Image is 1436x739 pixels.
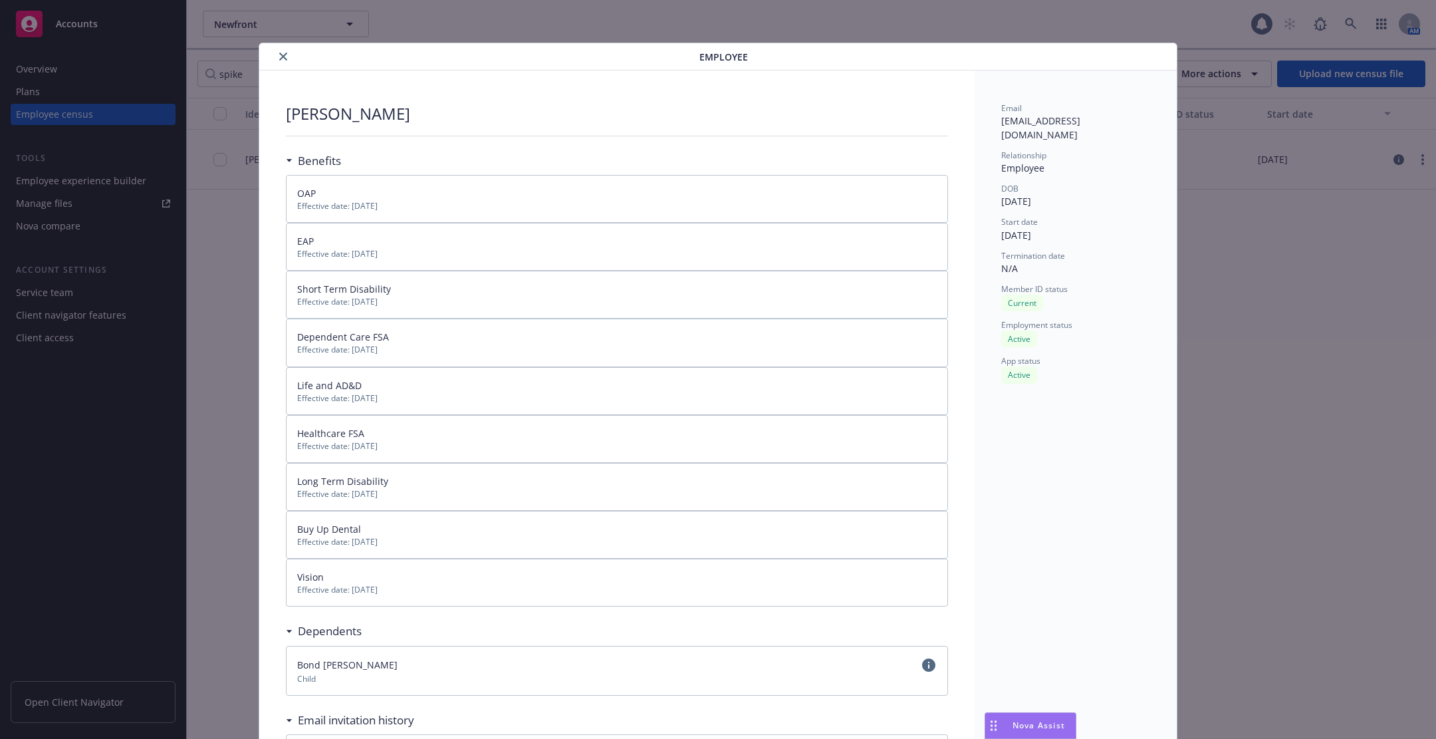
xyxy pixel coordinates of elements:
[985,712,1076,739] button: Nova Assist
[297,379,362,392] span: Life and AD&D
[297,536,937,547] span: Effective date: [DATE]
[297,187,316,200] span: OAP
[297,200,937,212] span: Effective date: [DATE]
[297,659,398,671] span: Bond [PERSON_NAME]
[297,488,937,500] span: Effective date: [DATE]
[985,713,1002,738] div: Drag to move
[297,427,364,440] span: Healthcare FSA
[1001,295,1043,311] div: Current
[298,152,341,170] h3: Benefits
[921,657,937,673] a: circleInformation
[1001,183,1018,194] span: DOB
[297,571,324,583] span: Vision
[297,475,388,488] span: Long Term Disability
[1001,228,1150,242] div: [DATE]
[286,623,362,640] div: Dependents
[298,623,362,640] h3: Dependents
[297,440,937,452] span: Effective date: [DATE]
[1001,283,1068,295] span: Member ID status
[1001,250,1065,261] span: Termination date
[1001,194,1150,208] div: [DATE]
[1001,102,1022,114] span: Email
[286,152,341,170] div: Benefits
[1001,261,1150,275] div: N/A
[297,235,314,247] span: EAP
[297,523,361,535] span: Buy Up Dental
[1001,216,1038,227] span: Start date
[297,344,937,355] span: Effective date: [DATE]
[297,392,937,404] span: Effective date: [DATE]
[1001,331,1037,347] div: Active
[297,283,391,295] span: Short Term Disability
[275,49,291,65] button: close
[298,712,414,729] h3: Email invitation history
[1001,150,1046,161] span: Relationship
[1001,367,1037,383] div: Active
[1001,114,1150,142] div: [EMAIL_ADDRESS][DOMAIN_NAME]
[1013,720,1065,731] span: Nova Assist
[1001,319,1072,331] span: Employment status
[297,584,937,595] span: Effective date: [DATE]
[297,296,937,307] span: Effective date: [DATE]
[286,102,410,125] p: [PERSON_NAME]
[1001,355,1040,367] span: App status
[297,673,937,684] span: Child
[286,712,414,729] div: Email invitation history
[297,248,937,259] span: Effective date: [DATE]
[699,50,748,64] span: Employee
[1001,161,1150,175] div: Employee
[297,331,389,343] span: Dependent Care FSA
